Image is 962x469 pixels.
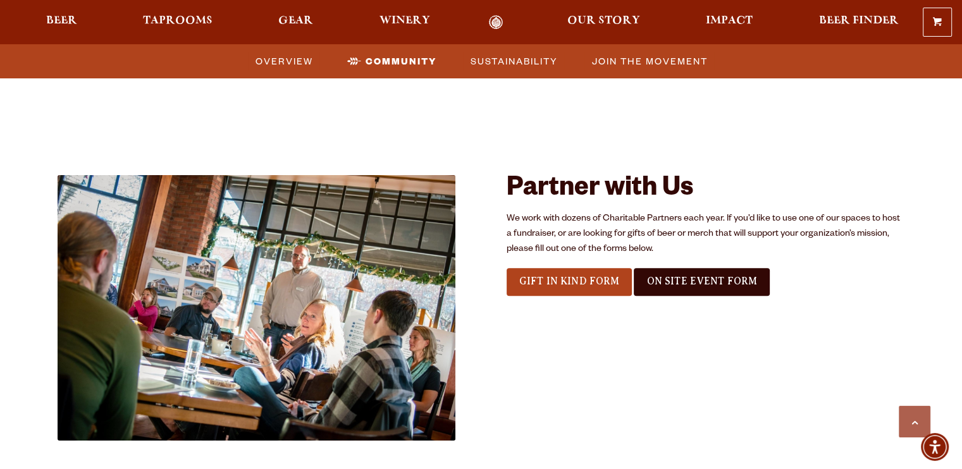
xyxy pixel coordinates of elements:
a: Join the Movement [584,52,714,70]
a: Our Story [559,15,648,30]
a: Overview [248,52,319,70]
a: Odell Home [472,15,520,30]
a: Gift In Kind Form [507,268,632,296]
a: Winery [371,15,438,30]
p: We work with dozens of Charitable Partners each year. If you’d like to use one of our spaces to h... [507,212,905,257]
img: House Beer Built [58,175,456,441]
div: Accessibility Menu [921,433,949,461]
span: Community [366,52,436,70]
span: On Site Event Form [646,276,757,287]
span: Impact [706,16,753,26]
a: Beer [38,15,85,30]
span: Beer [46,16,77,26]
h2: Partner with Us [507,175,905,205]
span: Gear [278,16,313,26]
span: Taprooms [143,16,213,26]
a: Gear [270,15,321,30]
a: Beer Finder [810,15,906,30]
a: Scroll to top [899,406,930,437]
span: Join the Movement [592,52,708,70]
span: Gift In Kind Form [519,276,620,287]
span: Beer Finder [818,16,898,26]
span: Winery [379,16,430,26]
a: Community [340,52,443,70]
a: On Site Event Form [634,268,770,296]
a: Impact [698,15,761,30]
a: Taprooms [135,15,221,30]
span: Overview [256,52,313,70]
span: Sustainability [471,52,558,70]
a: Sustainability [463,52,564,70]
span: Our Story [567,16,640,26]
